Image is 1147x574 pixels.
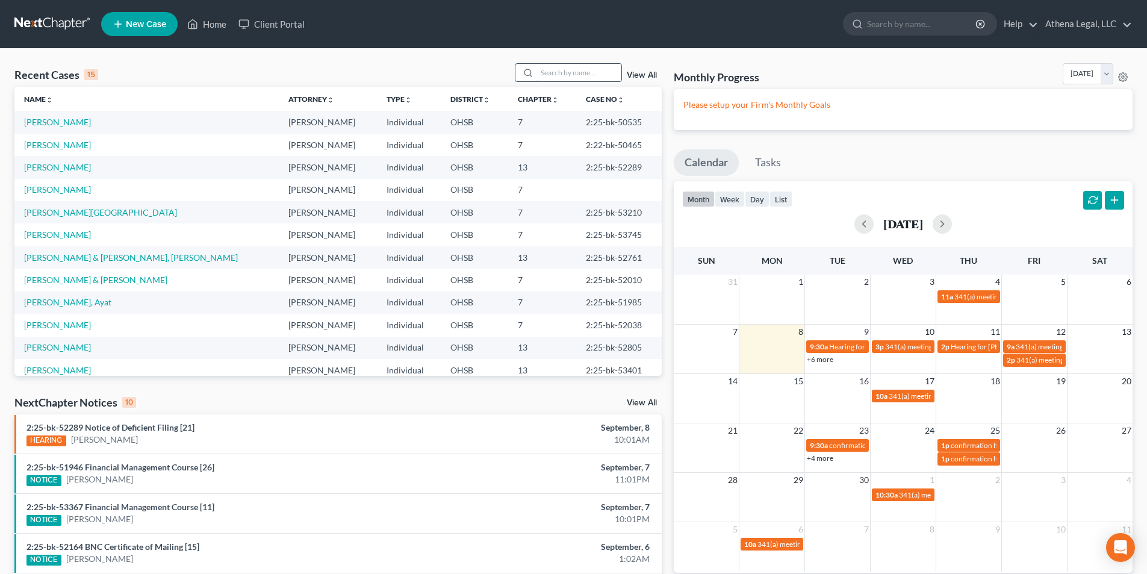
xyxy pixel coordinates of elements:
td: 2:22-bk-50465 [576,134,662,156]
td: [PERSON_NAME] [279,111,376,133]
span: 9 [994,522,1001,537]
td: Individual [377,179,441,201]
span: 5 [1060,275,1067,289]
span: 13 [1121,325,1133,339]
a: Tasks [744,149,792,176]
a: [PERSON_NAME][GEOGRAPHIC_DATA] [24,207,177,217]
td: Individual [377,314,441,336]
span: 4 [994,275,1001,289]
a: Attorneyunfold_more [288,95,334,104]
span: Thu [960,255,977,266]
td: [PERSON_NAME] [279,223,376,246]
input: Search by name... [537,64,621,81]
div: 11:01PM [450,473,650,485]
td: OHSB [441,337,508,359]
span: 1 [928,473,936,487]
button: month [682,191,715,207]
div: 10:01AM [450,434,650,446]
div: NOTICE [26,555,61,566]
td: 7 [508,111,577,133]
a: [PERSON_NAME] [71,434,138,446]
span: 15 [792,374,804,388]
button: week [715,191,745,207]
span: 10a [744,540,756,549]
span: 10:30a [875,490,898,499]
span: 3 [928,275,936,289]
span: 1p [941,441,950,450]
td: 2:25-bk-52289 [576,156,662,178]
td: 2:25-bk-51985 [576,292,662,314]
span: 31 [727,275,739,289]
span: 18 [989,374,1001,388]
td: 7 [508,134,577,156]
span: 24 [924,423,936,438]
span: 11a [941,292,953,301]
a: 2:25-bk-51946 Financial Management Course [26] [26,462,214,472]
a: [PERSON_NAME] [24,229,91,240]
span: 26 [1055,423,1067,438]
h3: Monthly Progress [674,70,759,84]
i: unfold_more [405,96,412,104]
div: September, 7 [450,461,650,473]
a: 2:25-bk-52289 Notice of Deficient Filing [21] [26,422,194,432]
span: 7 [863,522,870,537]
td: [PERSON_NAME] [279,359,376,381]
div: 10 [122,397,136,408]
span: 23 [858,423,870,438]
td: Individual [377,111,441,133]
a: [PERSON_NAME] [24,184,91,195]
td: OHSB [441,269,508,291]
td: [PERSON_NAME] [279,134,376,156]
td: 7 [508,179,577,201]
span: 8 [928,522,936,537]
td: 7 [508,292,577,314]
td: 7 [508,269,577,291]
p: Please setup your Firm's Monthly Goals [683,99,1123,111]
a: [PERSON_NAME] [24,320,91,330]
span: 6 [797,522,804,537]
span: 1 [797,275,804,289]
td: 7 [508,314,577,336]
td: Individual [377,359,441,381]
div: September, 6 [450,541,650,553]
td: 13 [508,246,577,269]
a: Home [181,13,232,35]
a: View All [627,71,657,80]
td: Individual [377,269,441,291]
span: 25 [989,423,1001,438]
td: OHSB [441,111,508,133]
a: View All [627,399,657,407]
a: [PERSON_NAME] [66,513,133,525]
td: OHSB [441,134,508,156]
td: 7 [508,223,577,246]
a: [PERSON_NAME] [24,365,91,375]
a: Athena Legal, LLC [1039,13,1132,35]
span: 9:30a [810,441,828,450]
td: 2:25-bk-50535 [576,111,662,133]
td: Individual [377,134,441,156]
td: 2:25-bk-53210 [576,201,662,223]
td: [PERSON_NAME] [279,292,376,314]
span: confirmation hearing for [PERSON_NAME] [951,454,1086,463]
span: 341(a) meeting for [PERSON_NAME] [899,490,1015,499]
td: Individual [377,156,441,178]
span: 2p [1007,355,1015,364]
a: Help [998,13,1038,35]
i: unfold_more [552,96,559,104]
td: OHSB [441,314,508,336]
a: [PERSON_NAME] [24,162,91,172]
span: 3 [1060,473,1067,487]
div: 10:01PM [450,513,650,525]
a: Chapterunfold_more [518,95,559,104]
td: OHSB [441,156,508,178]
a: [PERSON_NAME] [24,117,91,127]
span: 19 [1055,374,1067,388]
div: NOTICE [26,515,61,526]
span: 28 [727,473,739,487]
td: 13 [508,359,577,381]
td: 7 [508,201,577,223]
span: 341(a) meeting for Ti'[PERSON_NAME] [889,392,1013,401]
span: 341(a) meeting for [PERSON_NAME] [954,292,1071,301]
a: [PERSON_NAME] [66,553,133,565]
td: 2:25-bk-53745 [576,223,662,246]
